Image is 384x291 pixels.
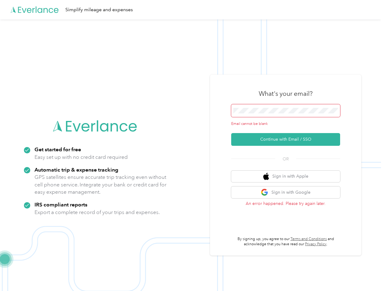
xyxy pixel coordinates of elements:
[231,121,340,127] div: Email cannot be blank
[263,173,269,180] img: apple logo
[231,200,340,207] p: An error happened. Please try again later.
[305,242,327,246] a: Privacy Policy
[34,146,81,152] strong: Get started for free
[231,186,340,198] button: google logoSign in with Google
[34,201,87,208] strong: IRS compliant reports
[261,189,268,196] img: google logo
[275,156,296,162] span: OR
[259,89,313,98] h3: What's your email?
[34,153,128,161] p: Easy set up with no credit card required
[34,173,167,196] p: GPS satellites ensure accurate trip tracking even without cell phone service. Integrate your bank...
[34,166,118,173] strong: Automatic trip & expense tracking
[231,133,340,146] button: Continue with Email / SSO
[231,236,340,247] p: By signing up, you agree to our and acknowledge that you have read our .
[290,237,327,241] a: Terms and Conditions
[34,209,160,216] p: Export a complete record of your trips and expenses.
[231,171,340,182] button: apple logoSign in with Apple
[65,6,133,14] div: Simplify mileage and expenses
